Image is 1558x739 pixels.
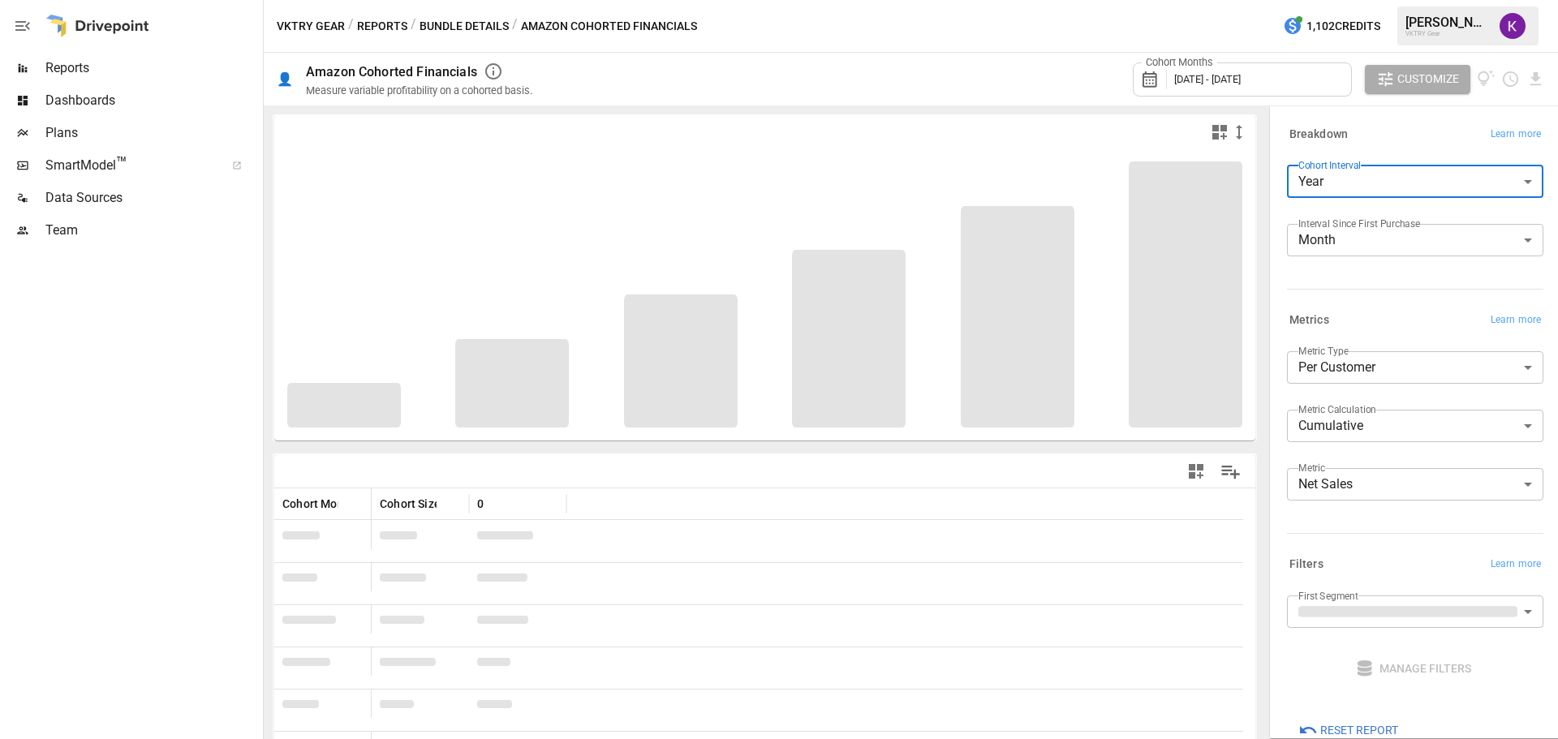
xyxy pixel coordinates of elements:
[45,91,260,110] span: Dashboards
[348,16,354,37] div: /
[1142,55,1217,70] label: Cohort Months
[512,16,518,37] div: /
[1289,311,1329,329] h6: Metrics
[1174,73,1241,85] span: [DATE] - [DATE]
[282,496,355,512] span: Cohort Month
[1298,217,1420,230] label: Interval Since First Purchase
[1405,15,1490,30] div: [PERSON_NAME]
[45,58,260,78] span: Reports
[1289,126,1348,144] h6: Breakdown
[1405,30,1490,37] div: VKTRY Gear
[1306,16,1380,37] span: 1,102 Credits
[1490,3,1535,49] button: Kevin Radziewicz
[1298,589,1358,603] label: First Segment
[1500,13,1526,39] img: Kevin Radziewicz
[1212,453,1249,490] button: Manage Columns
[306,64,477,79] div: Amazon Cohorted Financials
[1477,65,1496,94] button: View documentation
[45,123,260,143] span: Plans
[420,16,509,37] button: Bundle Details
[485,492,508,515] button: Sort
[1276,11,1387,41] button: 1,102Credits
[116,153,127,174] span: ™
[277,16,345,37] button: VKTRY Gear
[1287,468,1543,501] div: Net Sales
[1298,344,1349,358] label: Metric Type
[45,188,260,208] span: Data Sources
[306,84,532,97] div: Measure variable profitability on a cohorted basis.
[1287,165,1543,198] div: Year
[1365,65,1470,94] button: Customize
[277,71,293,87] div: 👤
[1526,70,1545,88] button: Download report
[1397,69,1459,89] span: Customize
[45,221,260,240] span: Team
[1491,127,1541,143] span: Learn more
[1287,224,1543,256] div: Month
[411,16,416,37] div: /
[380,496,441,512] span: Cohort Size
[1298,461,1325,475] label: Metric
[1287,410,1543,442] div: Cumulative
[1491,312,1541,329] span: Learn more
[357,16,407,37] button: Reports
[340,492,363,515] button: Sort
[1298,402,1376,416] label: Metric Calculation
[1287,351,1543,384] div: Per Customer
[477,496,484,512] span: 0
[1491,556,1541,573] span: Learn more
[438,492,461,515] button: Sort
[45,156,214,175] span: SmartModel
[1298,158,1361,172] label: Cohort Interval
[1289,556,1323,574] h6: Filters
[1501,70,1520,88] button: Schedule report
